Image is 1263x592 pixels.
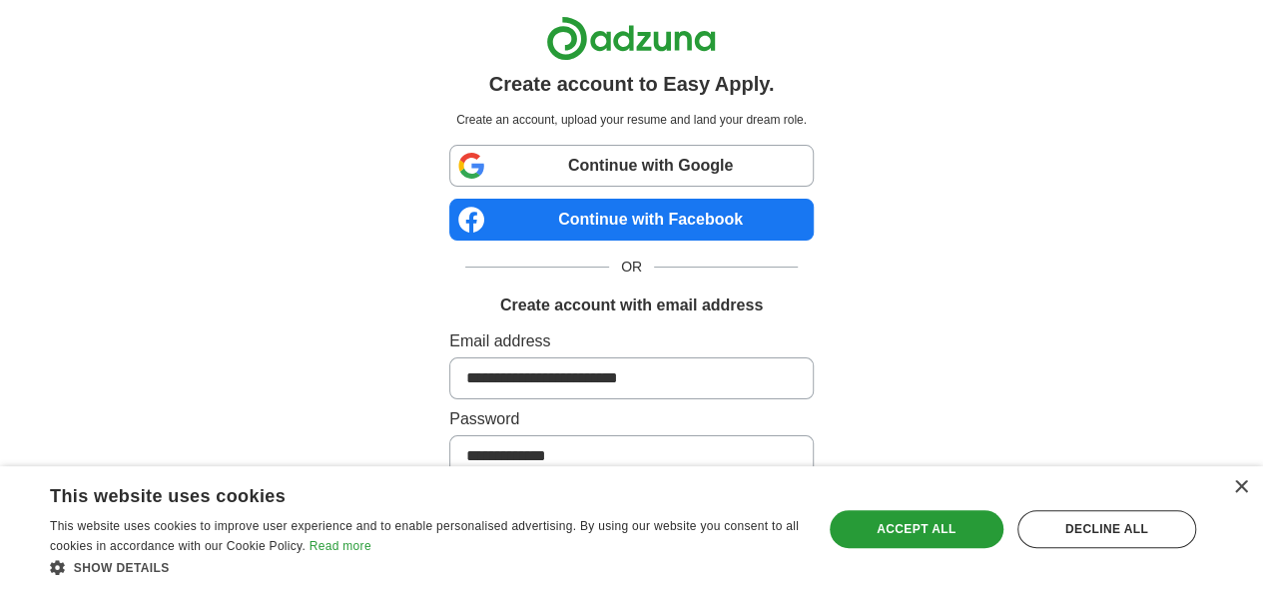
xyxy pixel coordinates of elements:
label: Email address [449,329,814,353]
div: Show details [50,557,800,577]
a: Continue with Facebook [449,199,814,241]
h1: Create account to Easy Apply. [489,69,775,99]
h1: Create account with email address [500,294,763,317]
span: Show details [74,561,170,575]
span: This website uses cookies to improve user experience and to enable personalised advertising. By u... [50,519,799,553]
label: Password [449,407,814,431]
span: OR [609,257,654,278]
a: Continue with Google [449,145,814,187]
div: Decline all [1017,510,1196,548]
div: This website uses cookies [50,478,750,508]
div: Close [1233,480,1248,495]
p: Create an account, upload your resume and land your dream role. [453,111,810,129]
div: Accept all [830,510,1003,548]
a: Read more, opens a new window [310,539,371,553]
img: Adzuna logo [546,16,716,61]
